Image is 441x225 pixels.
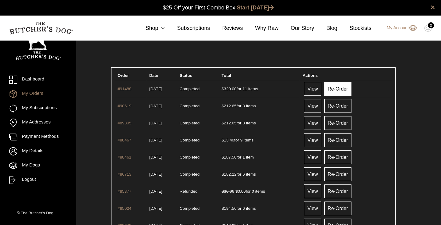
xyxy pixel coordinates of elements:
[222,206,224,211] span: $
[149,87,162,91] time: [DATE]
[149,189,162,194] time: [DATE]
[237,5,274,11] a: Start [DATE]
[219,166,300,182] td: for 6 items
[177,98,219,114] td: Completed
[9,76,67,84] a: Dashboard
[177,80,219,97] td: Completed
[324,184,351,198] a: Re-Order
[324,150,351,164] a: Re-Order
[304,99,321,113] a: View
[222,155,224,159] span: $
[219,200,300,216] td: for 6 items
[210,24,243,32] a: Reviews
[302,73,318,78] span: Actions
[222,189,235,194] del: $30.06
[222,104,224,108] span: $
[149,73,158,78] span: Date
[304,184,321,198] a: View
[222,87,237,91] span: 320.00
[222,172,224,177] span: $
[219,132,300,148] td: for 9 items
[431,4,435,11] a: close
[304,133,321,147] a: View
[235,189,246,194] span: 0.00
[222,121,224,125] span: $
[118,172,131,177] a: #86713
[177,149,219,165] td: Completed
[9,90,67,98] a: My Orders
[149,206,162,211] time: [DATE]
[424,24,432,32] img: TBD_Cart-Empty.png
[337,24,372,32] a: Stockists
[304,150,321,164] a: View
[219,149,300,165] td: for 1 item
[324,167,351,181] a: Re-Order
[381,24,417,32] a: My Account
[149,104,162,108] time: [DATE]
[324,202,351,215] a: Re-Order
[219,115,300,131] td: for 8 items
[324,116,351,130] a: Re-Order
[222,87,224,91] span: $
[133,24,165,32] a: Shop
[243,24,279,32] a: Why Raw
[118,155,131,159] a: #88461
[177,132,219,148] td: Completed
[9,104,67,112] a: My Subscriptions
[219,98,300,114] td: for 8 items
[324,133,351,147] a: Re-Order
[118,121,131,125] a: #89305
[180,73,192,78] span: Status
[118,189,131,194] a: #85377
[222,73,231,78] span: Total
[177,115,219,131] td: Completed
[149,172,162,177] time: [DATE]
[222,206,237,211] span: 194.56
[222,138,235,142] span: 13.40
[222,138,224,142] span: $
[304,82,321,96] a: View
[177,183,219,199] td: Refunded
[219,80,300,97] td: for 11 items
[118,87,131,91] a: #91488
[118,206,131,211] a: #85024
[219,183,300,199] td: for 0 items
[118,104,131,108] a: #90619
[9,147,67,155] a: My Details
[165,24,210,32] a: Subscriptions
[314,24,337,32] a: Blog
[222,155,237,159] span: 187.50
[304,167,321,181] a: View
[177,166,219,182] td: Completed
[304,116,321,130] a: View
[118,73,129,78] span: Order
[177,200,219,216] td: Completed
[222,172,237,177] span: 182.22
[149,121,162,125] time: [DATE]
[149,155,162,159] time: [DATE]
[304,202,321,215] a: View
[9,133,67,141] a: Payment Methods
[222,121,237,125] span: 212.65
[428,22,434,28] div: 0
[9,162,67,170] a: My Dogs
[235,189,238,194] span: $
[279,24,314,32] a: Our Story
[118,138,131,142] a: #88467
[15,31,61,60] img: TBD_Portrait_Logo_White.png
[9,176,67,184] a: Logout
[324,99,351,113] a: Re-Order
[324,82,351,96] a: Re-Order
[9,119,67,127] a: My Addresses
[222,104,237,108] span: 212.65
[149,138,162,142] time: [DATE]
